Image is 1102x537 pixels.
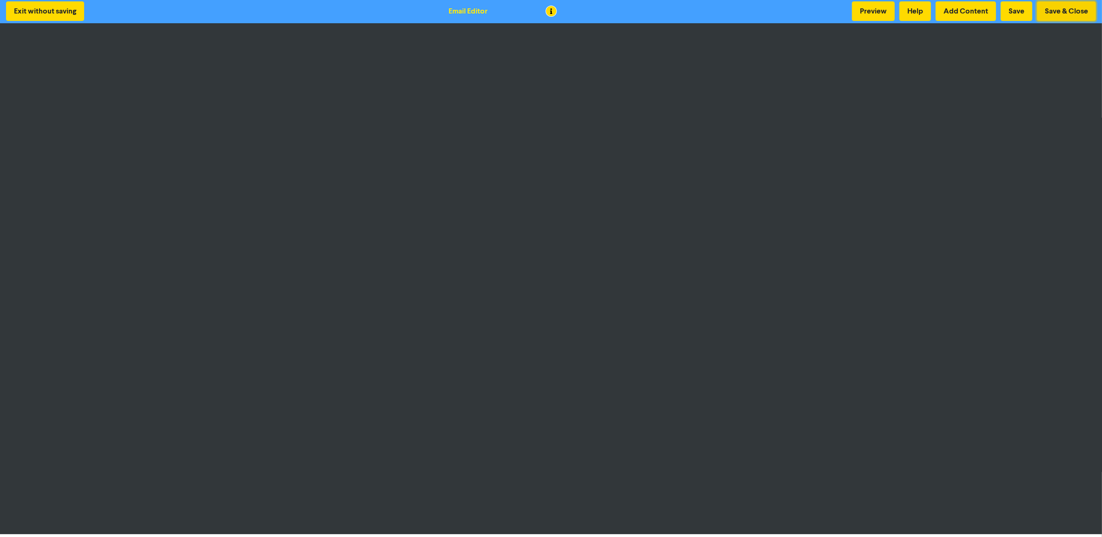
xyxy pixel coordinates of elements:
[936,1,996,21] button: Add Content
[1037,1,1096,21] button: Save & Close
[6,1,84,21] button: Exit without saving
[1001,1,1032,21] button: Save
[852,1,895,21] button: Preview
[899,1,931,21] button: Help
[449,6,488,17] div: Email Editor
